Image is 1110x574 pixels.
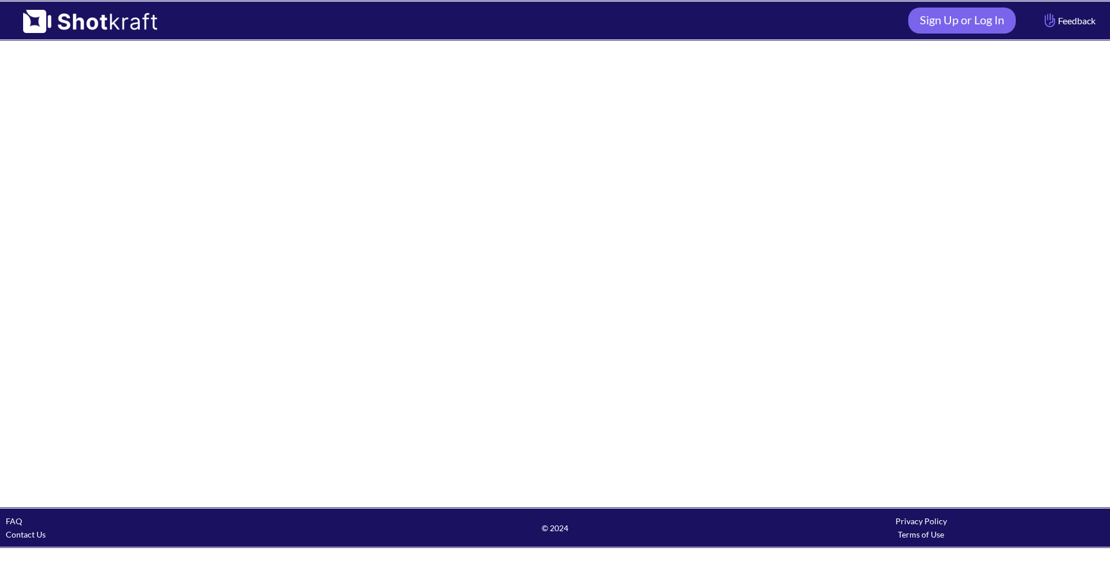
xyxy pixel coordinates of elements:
[908,8,1016,34] a: Sign Up or Log In
[1042,10,1058,30] img: Hand Icon
[6,529,46,539] a: Contact Us
[372,521,738,535] span: © 2024
[738,528,1104,541] div: Terms of Use
[738,514,1104,528] div: Privacy Policy
[1042,14,1096,27] span: Feedback
[6,516,22,526] a: FAQ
